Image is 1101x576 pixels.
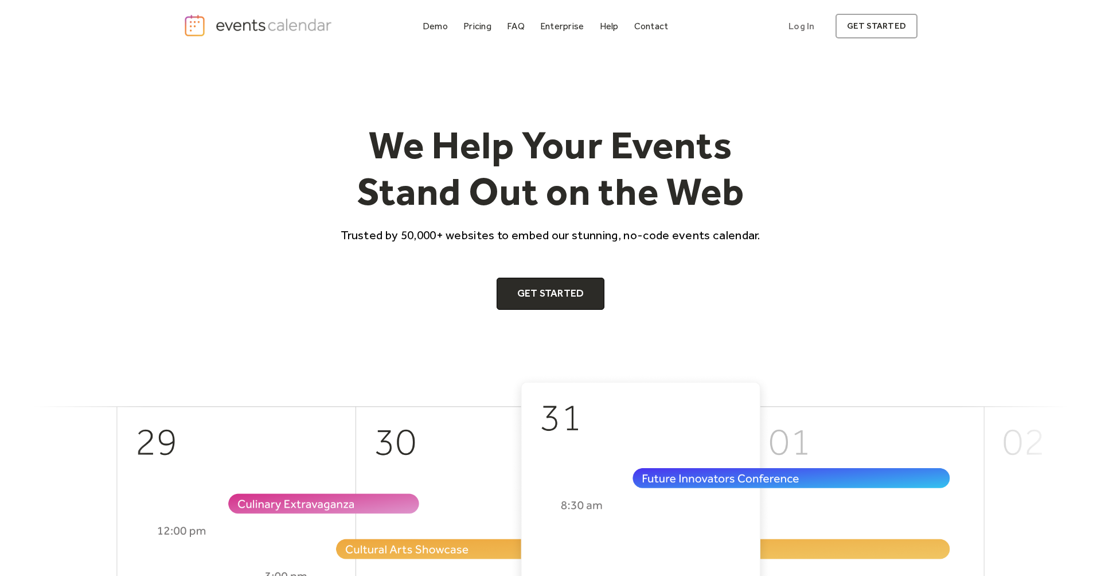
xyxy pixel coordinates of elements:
[777,14,826,38] a: Log In
[835,14,918,38] a: get started
[634,23,669,29] div: Contact
[463,23,491,29] div: Pricing
[330,227,771,243] p: Trusted by 50,000+ websites to embed our stunning, no-code events calendar.
[459,18,496,34] a: Pricing
[507,23,525,29] div: FAQ
[502,18,529,34] a: FAQ
[595,18,623,34] a: Help
[497,278,605,310] a: Get Started
[600,23,619,29] div: Help
[630,18,673,34] a: Contact
[330,122,771,215] h1: We Help Your Events Stand Out on the Web
[540,23,584,29] div: Enterprise
[423,23,448,29] div: Demo
[536,18,588,34] a: Enterprise
[418,18,452,34] a: Demo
